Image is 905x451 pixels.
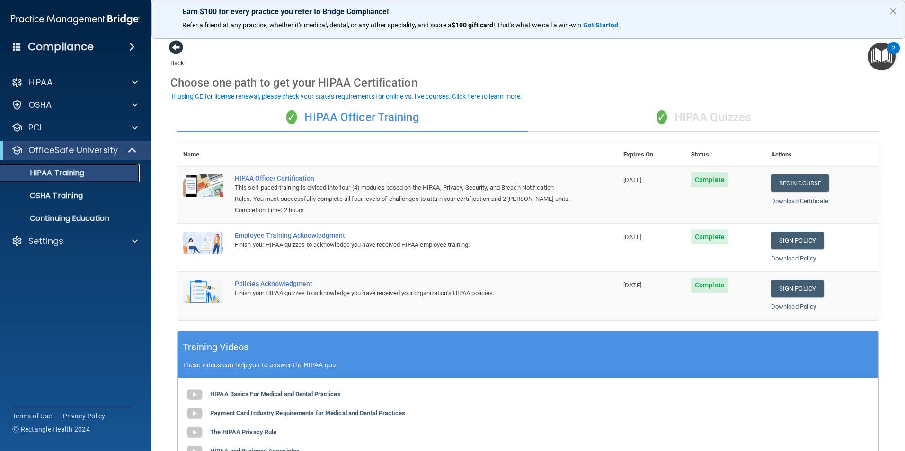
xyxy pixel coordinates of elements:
[235,232,570,239] div: Employee Training Acknowledgment
[771,232,824,249] a: Sign Policy
[618,143,685,166] th: Expires On
[235,239,570,251] div: Finish your HIPAA quizzes to acknowledge you have received HIPAA employee training.
[28,77,53,88] p: HIPAA
[868,43,896,70] button: Open Resource Center, 2 new notifications
[63,411,106,421] a: Privacy Policy
[623,282,641,289] span: [DATE]
[235,205,570,216] div: Completion Time: 2 hours
[691,229,728,244] span: Complete
[210,390,341,398] b: HIPAA Basics For Medical and Dental Practices
[185,404,204,423] img: gray_youtube_icon.38fcd6cc.png
[183,339,249,356] h5: Training Videos
[183,361,874,369] p: These videos can help you to answer the HIPAA quiz
[583,21,618,29] strong: Get Started
[771,198,828,205] a: Download Certificate
[12,425,90,434] span: Ⓒ Rectangle Health 2024
[170,69,886,96] div: Choose one path to get your HIPAA Certification
[892,48,895,61] div: 2
[28,145,118,156] p: OfficeSafe University
[11,99,138,111] a: OSHA
[185,385,204,404] img: gray_youtube_icon.38fcd6cc.png
[685,143,765,166] th: Status
[210,409,405,416] b: Payment Card Industry Requirements for Medical and Dental Practices
[657,110,667,124] span: ✓
[286,110,297,124] span: ✓
[235,287,570,299] div: Finish your HIPAA quizzes to acknowledge you have received your organization’s HIPAA policies.
[28,99,52,111] p: OSHA
[452,21,493,29] strong: $100 gift card
[11,122,138,133] a: PCI
[493,21,583,29] span: ! That's what we call a win-win.
[11,145,137,156] a: OfficeSafe University
[6,191,83,200] p: OSHA Training
[235,182,570,205] div: This self-paced training is divided into four (4) modules based on the HIPAA, Privacy, Security, ...
[11,235,138,247] a: Settings
[771,303,816,310] a: Download Policy
[771,255,816,262] a: Download Policy
[771,280,824,297] a: Sign Policy
[235,174,570,182] a: HIPAA Officer Certification
[28,235,63,247] p: Settings
[172,93,522,100] div: If using CE for license renewal, please check your state's requirements for online vs. live cours...
[177,143,229,166] th: Name
[170,92,523,101] button: If using CE for license renewal, please check your state's requirements for online vs. live cours...
[583,21,620,29] a: Get Started
[765,143,879,166] th: Actions
[771,174,829,192] a: Begin Course
[6,168,84,178] p: HIPAA Training
[185,423,204,442] img: gray_youtube_icon.38fcd6cc.png
[623,234,641,241] span: [DATE]
[210,428,276,435] b: The HIPAA Privacy Rule
[28,122,42,133] p: PCI
[177,104,528,132] div: HIPAA Officer Training
[235,280,570,287] div: Policies Acknowledgment
[170,48,184,67] a: Back
[528,104,879,132] div: HIPAA Quizzes
[888,3,897,18] button: Close
[691,278,728,293] span: Complete
[12,411,52,421] a: Terms of Use
[623,176,641,183] span: [DATE]
[6,214,135,223] p: Continuing Education
[691,172,728,187] span: Complete
[182,7,874,16] p: Earn $100 for every practice you refer to Bridge Compliance!
[28,40,94,53] h4: Compliance
[11,77,138,88] a: HIPAA
[11,10,140,29] img: PMB logo
[182,21,452,29] span: Refer a friend at any practice, whether it's medical, dental, or any other speciality, and score a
